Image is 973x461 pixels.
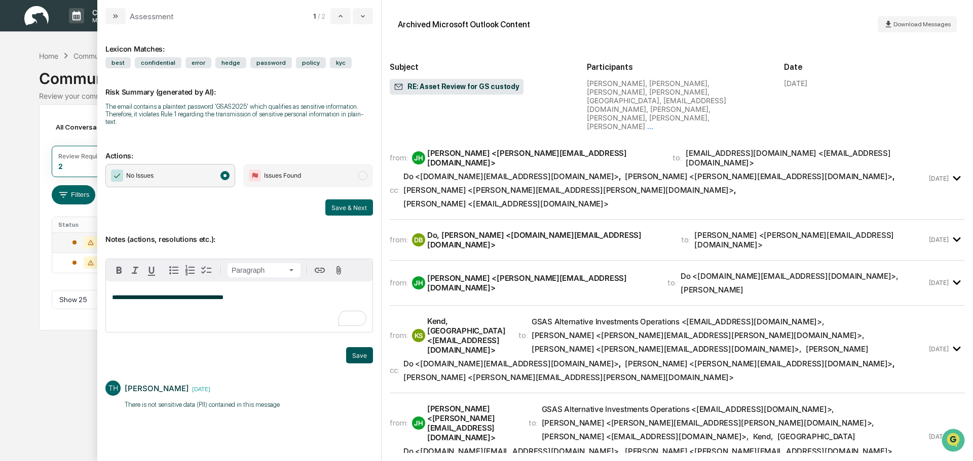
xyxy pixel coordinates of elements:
[10,77,28,96] img: 1746055101610-c473b297-6a78-478c-a979-82029cc54cd1
[427,148,660,167] div: [PERSON_NAME] <[PERSON_NAME][EMAIL_ADDRESS][DOMAIN_NAME]>
[84,8,135,17] p: Calendar
[346,347,373,363] button: Save
[412,276,425,289] div: JH
[390,365,399,375] span: cc:
[686,148,926,167] div: [EMAIL_ADDRESS][DOMAIN_NAME] <[EMAIL_ADDRESS][DOMAIN_NAME]>
[941,428,968,455] iframe: Open customer support
[625,172,894,181] span: ,
[105,139,373,160] p: Actions:
[647,122,653,131] span: ...
[20,147,64,157] span: Data Lookup
[625,446,892,456] div: [PERSON_NAME] <[PERSON_NAME][EMAIL_ADDRESS][DOMAIN_NAME]>
[412,233,425,246] div: DB
[893,21,951,28] span: Download Messages
[73,52,156,60] div: Communications Archive
[101,172,123,179] span: Pylon
[403,446,619,456] div: Do <[DOMAIN_NAME][EMAIL_ADDRESS][DOMAIN_NAME]>
[625,359,892,368] div: [PERSON_NAME] <[PERSON_NAME][EMAIL_ADDRESS][DOMAIN_NAME]>
[105,75,373,96] p: Risk Summary (generated by AI):
[681,235,690,244] span: to:
[127,262,143,278] button: Italic
[215,57,246,68] span: hedge
[518,330,528,340] span: to:
[84,17,135,24] p: Manage Tasks
[390,153,408,162] span: from:
[403,359,621,368] span: ,
[105,381,121,396] div: TH
[34,77,166,88] div: Start new chat
[542,432,749,441] div: [PERSON_NAME] <[EMAIL_ADDRESS][DOMAIN_NAME]> ,
[313,12,316,20] span: 1
[52,119,128,135] div: All Conversations
[403,359,619,368] div: Do <[DOMAIN_NAME][EMAIL_ADDRESS][DOMAIN_NAME]>
[330,264,348,277] button: Attach files
[330,57,352,68] span: kyc
[73,129,82,137] div: 🗄️
[625,172,892,181] div: [PERSON_NAME] <[PERSON_NAME][EMAIL_ADDRESS][DOMAIN_NAME]>
[667,278,677,287] span: to:
[929,279,949,286] time: Wednesday, September 17, 2025 at 7:59:15 PM
[403,172,621,181] span: ,
[249,170,261,182] img: Flag
[412,416,425,430] div: JH
[105,57,131,68] span: best
[694,230,926,249] div: [PERSON_NAME] <[PERSON_NAME][EMAIL_ADDRESS][DOMAIN_NAME]>
[672,153,682,162] span: to:
[39,92,934,100] div: Review your communication records across channels
[58,152,107,160] div: Review Required
[403,199,609,208] div: [PERSON_NAME] <[EMAIL_ADDRESS][DOMAIN_NAME]>
[412,151,425,164] div: JH
[929,175,949,182] time: Tuesday, September 16, 2025 at 5:25:05 PM
[34,88,128,96] div: We're available if you need us!
[625,359,894,368] span: ,
[130,12,174,21] div: Assessment
[403,185,736,195] span: ,
[58,162,63,171] div: 2
[542,404,835,414] div: GSAS Alternative Investments Operations <[EMAIL_ADDRESS][DOMAIN_NAME]> ,
[52,217,119,232] th: Status
[929,236,949,243] time: Wednesday, September 17, 2025 at 3:47:27 PM
[929,433,949,440] time: Friday, September 19, 2025 at 4:03:52 PM
[625,446,894,456] span: ,
[250,57,292,68] span: password
[390,330,408,340] span: from:
[542,418,875,428] div: [PERSON_NAME] <[PERSON_NAME][EMAIL_ADDRESS][PERSON_NAME][DOMAIN_NAME]> ,
[753,432,773,441] div: Kend ,
[390,235,408,244] span: from:
[398,20,530,29] div: Archived Microsoft Outlook Content
[105,32,373,53] div: Lexicon Matches:
[125,384,189,393] div: [PERSON_NAME]
[6,123,69,142] a: 🖐️Preclearance
[777,432,856,441] div: [GEOGRAPHIC_DATA]
[318,12,328,20] span: / 2
[878,16,957,32] button: Download Messages
[135,57,181,68] span: confidential
[681,271,899,281] div: Do <[DOMAIN_NAME][EMAIL_ADDRESS][DOMAIN_NAME]> ,
[784,79,807,88] div: [DATE]
[10,148,18,156] div: 🔎
[394,82,519,92] span: RE: Asset Review for GS custody
[228,263,301,277] button: Block type
[71,171,123,179] a: Powered byPylon
[587,79,768,131] div: [PERSON_NAME], [PERSON_NAME], [PERSON_NAME], [PERSON_NAME], [GEOGRAPHIC_DATA], [EMAIL_ADDRESS][DO...
[185,57,211,68] span: error
[105,103,373,125] div: The email contains a plaintext password 'GSAS2025' which qualifies as sensitive information. Ther...
[403,172,619,181] div: Do <[DOMAIN_NAME][EMAIL_ADDRESS][DOMAIN_NAME]>
[532,330,865,340] div: [PERSON_NAME] <[PERSON_NAME][EMAIL_ADDRESS][PERSON_NAME][DOMAIN_NAME]> ,
[52,185,96,204] button: Filters
[532,344,802,354] div: [PERSON_NAME] <[PERSON_NAME][EMAIL_ADDRESS][DOMAIN_NAME]> ,
[296,57,326,68] span: policy
[189,384,210,393] time: Thursday, September 18, 2025 at 1:02:16 PM EDT
[403,185,734,195] div: [PERSON_NAME] <[PERSON_NAME][EMAIL_ADDRESS][PERSON_NAME][DOMAIN_NAME]>
[427,273,655,292] div: [PERSON_NAME] <[PERSON_NAME][EMAIL_ADDRESS][DOMAIN_NAME]>
[427,316,506,355] div: Kend, [GEOGRAPHIC_DATA] <[EMAIL_ADDRESS][DOMAIN_NAME]>
[10,129,18,137] div: 🖐️
[412,329,425,342] div: KS
[806,344,869,354] div: [PERSON_NAME]
[24,6,49,26] img: logo
[111,170,123,182] img: Checkmark
[111,262,127,278] button: Bold
[784,62,965,72] h2: Date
